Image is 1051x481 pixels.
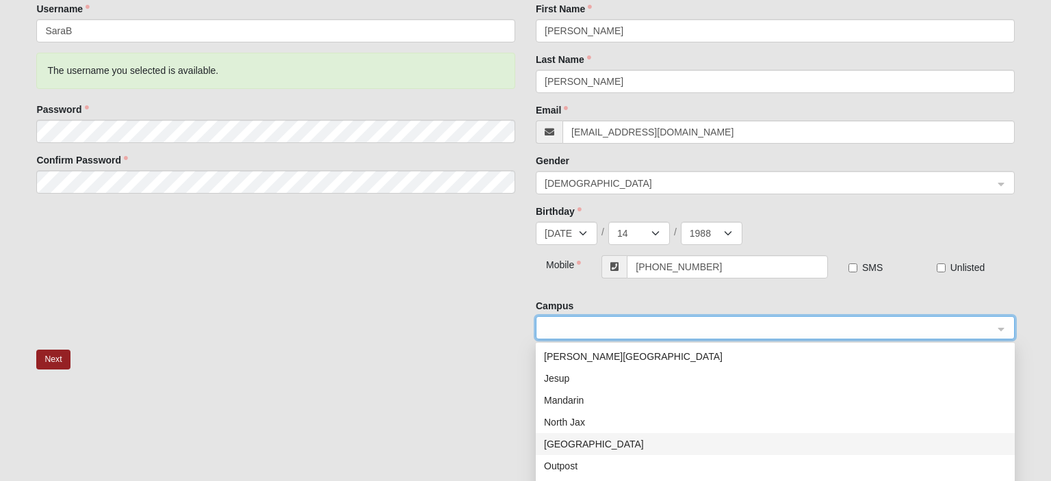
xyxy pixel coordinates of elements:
[536,367,1015,389] div: Jesup
[536,53,591,66] label: Last Name
[36,53,515,89] div: The username you selected is available.
[536,455,1015,477] div: Outpost
[544,393,1007,408] div: Mandarin
[545,176,994,191] span: Female
[862,262,883,273] span: SMS
[544,349,1007,364] div: [PERSON_NAME][GEOGRAPHIC_DATA]
[950,262,985,273] span: Unlisted
[937,263,946,272] input: Unlisted
[36,153,128,167] label: Confirm Password
[536,103,568,117] label: Email
[536,205,582,218] label: Birthday
[536,2,592,16] label: First Name
[536,389,1015,411] div: Mandarin
[36,350,70,369] button: Next
[544,437,1007,452] div: [GEOGRAPHIC_DATA]
[36,103,88,116] label: Password
[536,346,1015,367] div: Fleming Island
[536,255,575,272] div: Mobile
[536,299,573,313] label: Campus
[674,225,677,239] span: /
[544,415,1007,430] div: North Jax
[544,458,1007,473] div: Outpost
[536,433,1015,455] div: Orange Park
[536,411,1015,433] div: North Jax
[601,225,604,239] span: /
[544,371,1007,386] div: Jesup
[536,154,569,168] label: Gender
[848,263,857,272] input: SMS
[36,2,90,16] label: Username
